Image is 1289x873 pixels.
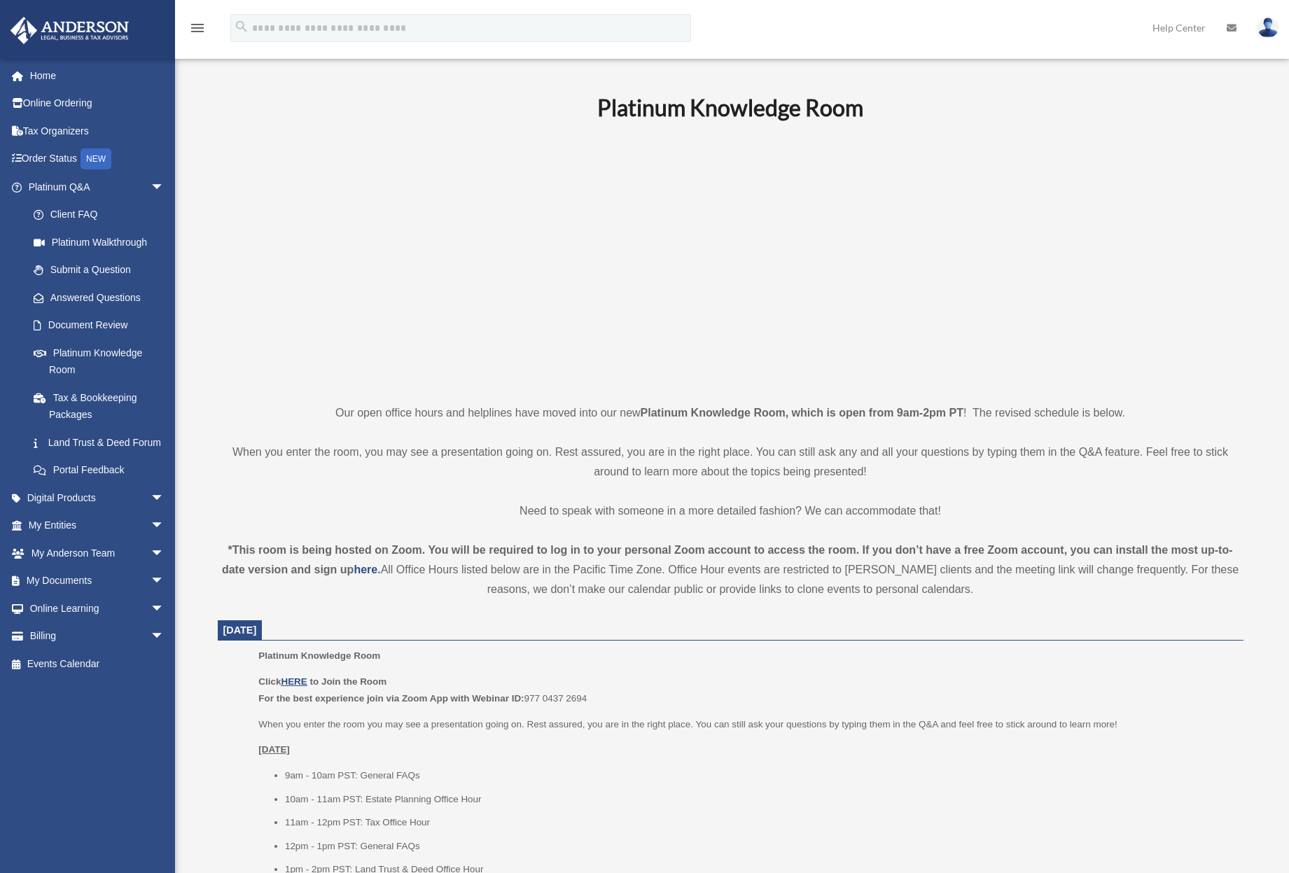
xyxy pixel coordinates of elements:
a: Tax Organizers [10,117,186,145]
i: menu [189,20,206,36]
span: arrow_drop_down [151,594,179,623]
li: 9am - 10am PST: General FAQs [285,767,1234,784]
span: arrow_drop_down [151,622,179,651]
p: Our open office hours and helplines have moved into our new ! The revised schedule is below. [218,403,1243,423]
a: Tax & Bookkeeping Packages [20,384,186,428]
a: Billingarrow_drop_down [10,622,186,650]
li: 10am - 11am PST: Estate Planning Office Hour [285,791,1234,808]
p: 977 0437 2694 [258,673,1233,706]
a: Online Learningarrow_drop_down [10,594,186,622]
b: Platinum Knowledge Room [597,94,863,121]
a: My Documentsarrow_drop_down [10,567,186,595]
p: Need to speak with someone in a more detailed fashion? We can accommodate that! [218,501,1243,521]
li: 12pm - 1pm PST: General FAQs [285,838,1234,855]
a: menu [189,25,206,36]
strong: Platinum Knowledge Room, which is open from 9am-2pm PT [641,407,963,419]
strong: *This room is being hosted on Zoom. You will be required to log in to your personal Zoom account ... [222,544,1233,575]
a: Online Ordering [10,90,186,118]
img: Anderson Advisors Platinum Portal [6,17,133,44]
span: arrow_drop_down [151,173,179,202]
strong: . [377,564,380,575]
a: Platinum Walkthrough [20,228,186,256]
a: Answered Questions [20,284,186,312]
img: User Pic [1257,18,1278,38]
a: HERE [281,676,307,687]
a: Land Trust & Deed Forum [20,428,186,456]
div: NEW [81,148,111,169]
li: 11am - 12pm PST: Tax Office Hour [285,814,1234,831]
div: All Office Hours listed below are in the Pacific Time Zone. Office Hour events are restricted to ... [218,540,1243,599]
a: Events Calendar [10,650,186,678]
a: Document Review [20,312,186,340]
u: [DATE] [258,744,290,755]
a: My Entitiesarrow_drop_down [10,512,186,540]
span: Platinum Knowledge Room [258,650,380,661]
a: Platinum Knowledge Room [20,339,179,384]
a: Platinum Q&Aarrow_drop_down [10,173,186,201]
b: For the best experience join via Zoom App with Webinar ID: [258,693,524,704]
i: search [234,19,249,34]
iframe: 231110_Toby_KnowledgeRoom [520,141,940,377]
a: Digital Productsarrow_drop_down [10,484,186,512]
a: Client FAQ [20,201,186,229]
span: [DATE] [223,624,257,636]
span: arrow_drop_down [151,512,179,540]
a: here [354,564,377,575]
b: to Join the Room [310,676,387,687]
span: arrow_drop_down [151,567,179,596]
a: Home [10,62,186,90]
p: When you enter the room you may see a presentation going on. Rest assured, you are in the right p... [258,716,1233,733]
span: arrow_drop_down [151,539,179,568]
b: Click [258,676,309,687]
span: arrow_drop_down [151,484,179,512]
p: When you enter the room, you may see a presentation going on. Rest assured, you are in the right ... [218,442,1243,482]
a: Portal Feedback [20,456,186,484]
a: Submit a Question [20,256,186,284]
a: Order StatusNEW [10,145,186,174]
a: My Anderson Teamarrow_drop_down [10,539,186,567]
